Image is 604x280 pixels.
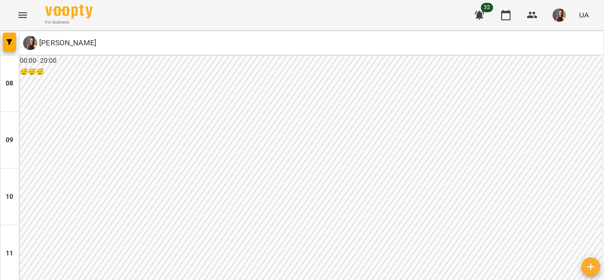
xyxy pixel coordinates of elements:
[20,67,602,77] h6: 😴😴😴
[581,257,600,276] button: Створити урок
[579,10,589,20] span: UA
[23,36,96,50] div: Повар Ірина Володимирівна
[37,37,96,49] p: [PERSON_NAME]
[6,248,13,259] h6: 11
[575,6,593,24] button: UA
[481,3,493,12] span: 32
[553,8,566,22] img: c581e694ab3670f9d2e3178615f4a39d.jpeg
[23,36,37,50] img: П
[6,135,13,145] h6: 09
[45,19,92,25] span: For Business
[6,78,13,89] h6: 08
[6,192,13,202] h6: 10
[45,5,92,18] img: Voopty Logo
[20,56,602,66] h6: 00:00 - 20:00
[11,4,34,26] button: Menu
[23,36,96,50] a: П [PERSON_NAME]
